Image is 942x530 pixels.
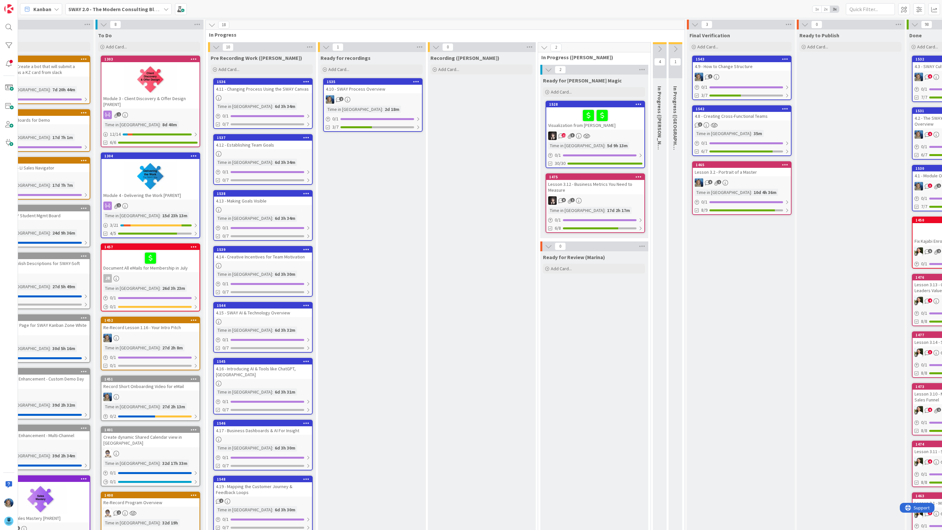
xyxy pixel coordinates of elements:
img: Visit kanbanzone.com [4,4,13,13]
span: Add Card... [328,66,349,72]
img: BN [548,132,557,140]
span: 1 [117,203,121,207]
div: 1457Document All eMails for Membership in July [101,244,200,272]
div: 4.13 - Making Goals Visible [214,197,312,205]
div: Time in [GEOGRAPHIC_DATA] [326,106,382,113]
div: 39d 2h 32m [51,401,77,409]
div: 1544 [214,303,312,309]
span: 0/7 [222,121,229,128]
div: 1543 [693,56,791,62]
div: Time in [GEOGRAPHIC_DATA] [216,159,272,166]
div: 15354.10 - SWAY Process Overview [324,79,422,93]
div: 0/1 [214,280,312,288]
div: 1304 [101,153,200,159]
span: 30/30 [555,160,566,167]
div: 2d 18m [383,106,401,113]
span: 6/8 [555,225,561,232]
div: Lesson 3.12 - Business Metrics You Need to Measure [546,180,644,194]
span: : [50,229,51,237]
img: AK [915,348,923,357]
span: Add Card... [917,44,938,50]
span: 0 / 1 [555,152,561,159]
div: 0/1 [214,336,312,344]
span: 8 [708,180,712,184]
img: MA [695,73,703,81]
div: 0/1 [693,198,791,206]
div: BN [546,196,644,205]
div: 1528 [546,101,644,107]
div: 8d 40m [161,121,179,128]
a: 15394.14 - Creative Incentives for Team MotivationTime in [GEOGRAPHIC_DATA]:6d 3h 30m0/10/7 [213,246,313,297]
div: 1542 [696,107,791,111]
div: 1475 [546,174,644,180]
div: Document All eMails for Membership in July [101,250,200,272]
span: Add Card... [551,89,572,95]
a: 1304Module 4 - Delivering the Work [PARENT]Time in [GEOGRAPHIC_DATA]:15d 23h 13m3/214/5 [101,152,200,238]
img: MA [915,73,923,81]
div: 6d 3h 34m [273,159,297,166]
div: 0/1 [101,294,200,302]
div: 1451Record Short Onboarding Video for eMail [101,376,200,391]
div: 1475Lesson 3.12 - Business Metrics You Need to Measure [546,174,644,194]
span: 3 [708,74,712,79]
div: 17d 7h 1m [51,134,75,141]
a: 15424.8 - Creating Cross-Functional TeamsTime in [GEOGRAPHIC_DATA]:35m0/16/7 [692,105,792,156]
div: 4.8 - Creating Cross-Functional Teams [693,112,791,120]
a: 15374.12 - Establishing Team GoalsTime in [GEOGRAPHIC_DATA]:6d 3h 34m0/10/7 [213,134,313,185]
div: 1465 [696,163,791,167]
div: 1452Re-Record Lesson 1.16 - Your Intro Pitch [101,317,200,332]
div: 6d 3h 32m [273,327,297,334]
div: 12/14 [101,130,200,138]
span: 0 / 1 [110,303,116,310]
a: 15444.15 - SWAY AI & Technology OverviewTime in [GEOGRAPHIC_DATA]:6d 3h 32m0/10/7 [213,302,313,353]
span: 6/7 [921,151,927,158]
a: 15354.10 - SWAY Process OverviewMATime in [GEOGRAPHIC_DATA]:2d 18m0/13/7 [323,78,423,132]
div: Module 3 - Client Discovery & Offer Design [PARENT] [101,94,200,109]
span: : [160,121,161,128]
div: 17d 2h 17m [605,207,632,214]
span: 5 [928,249,932,253]
div: 4.9 - How to Change Structure [693,62,791,71]
div: JR [103,274,112,283]
div: 1539 [214,247,312,253]
div: MA [101,393,200,401]
div: 6d 3h 30m [273,271,297,278]
span: : [272,327,273,334]
a: 1303Module 3 - Client Discovery & Offer Design [PARENT]Time in [GEOGRAPHIC_DATA]:8d 40m12/146/6 [101,56,200,147]
div: BN [546,132,644,140]
div: 1528 [549,102,644,107]
div: Re-Record Lesson 1.16 - Your Intro Pitch [101,323,200,332]
span: 4 [928,298,932,303]
div: 15d 23h 13m [161,212,189,219]
span: : [272,215,273,222]
span: Add Card... [807,44,828,50]
div: Visualization from [PERSON_NAME] [546,107,644,130]
span: Kanban [33,5,51,13]
span: Add Card... [697,44,718,50]
div: 6d 3h 34m [273,103,297,110]
img: MA [103,393,112,401]
a: 15434.9 - How to Change StructureMA0/13/7 [692,56,792,100]
input: Quick Filter... [846,3,895,15]
div: 1304Module 4 - Delivering the Work [PARENT] [101,153,200,200]
span: 3 / 21 [110,222,118,229]
span: Add Card... [218,66,239,72]
div: 1465Lesson 3.2 - Portrait of a Master [693,162,791,176]
div: 1545 [214,359,312,364]
div: Time in [GEOGRAPHIC_DATA] [103,344,160,351]
div: Time in [GEOGRAPHIC_DATA] [695,130,751,137]
span: : [50,283,51,290]
div: 1303 [101,56,200,62]
span: : [50,134,51,141]
a: 1452Re-Record Lesson 1.16 - Your Intro PitchMATime in [GEOGRAPHIC_DATA]:27d 2h 8m0/10/1 [101,317,200,370]
div: 1451 [104,377,200,381]
span: 6/6 [110,139,116,146]
div: 1475 [549,175,644,179]
span: : [160,285,161,292]
span: 12 / 14 [110,131,121,138]
div: 1535 [327,79,422,84]
div: 0/1 [214,112,312,120]
div: 30d 5h 16m [51,345,77,352]
div: 1451 [101,376,200,382]
a: 1475Lesson 3.12 - Business Metrics You Need to MeasureBNTime in [GEOGRAPHIC_DATA]:17d 2h 17m0/16/8 [546,173,645,233]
